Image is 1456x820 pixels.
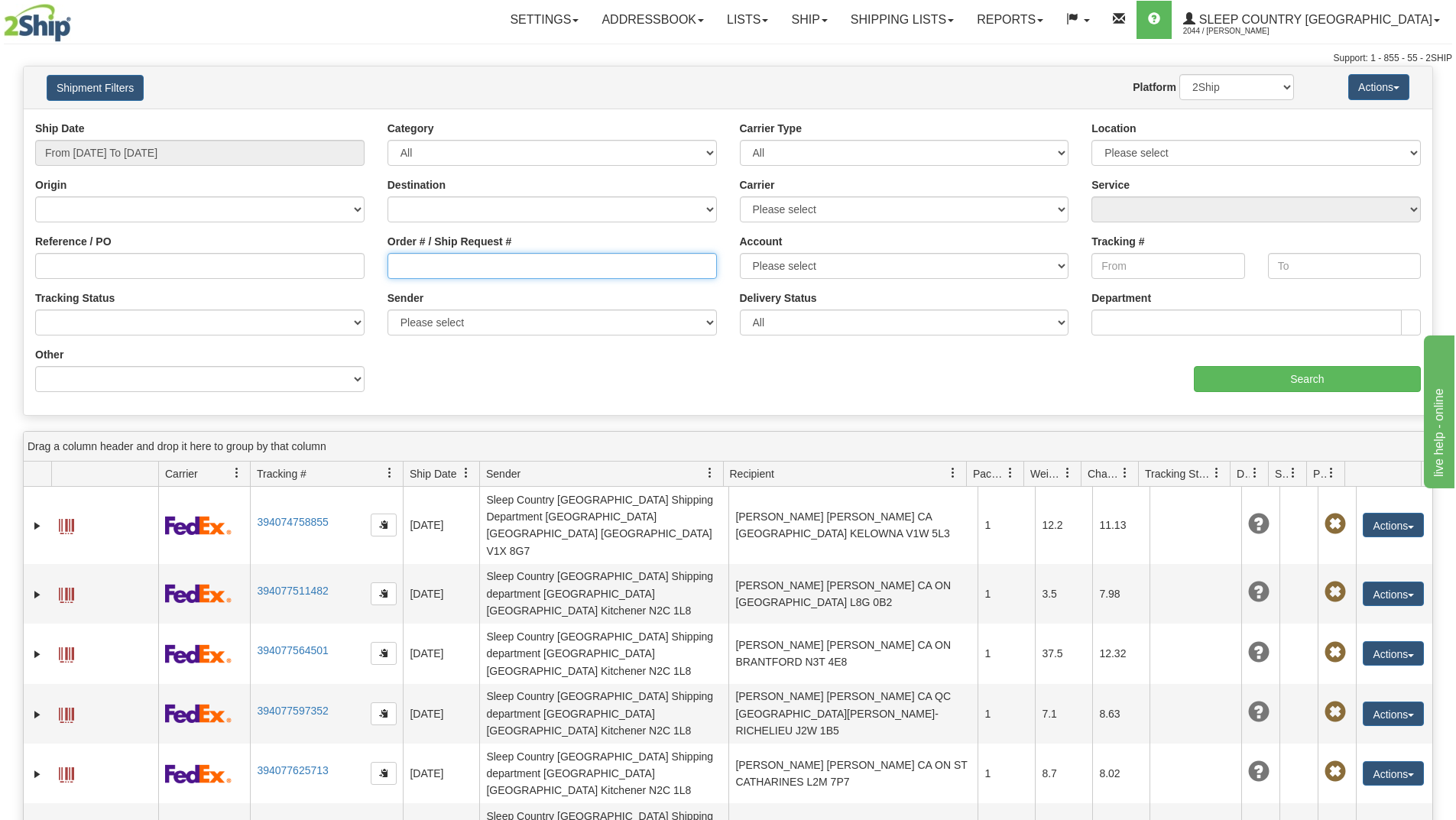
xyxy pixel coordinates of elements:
span: Tracking Status [1145,466,1211,481]
td: 7.98 [1092,564,1150,624]
a: Expand [30,767,45,782]
span: Charge [1088,466,1120,481]
label: Reference / PO [35,234,112,249]
iframe: chat widget [1421,332,1454,488]
a: Shipping lists [839,1,965,39]
a: Addressbook [590,1,715,39]
button: Copy to clipboard [371,642,397,665]
td: Sleep Country [GEOGRAPHIC_DATA] Shipping Department [GEOGRAPHIC_DATA] [GEOGRAPHIC_DATA] [GEOGRAPH... [479,487,728,564]
a: Carrier filter column settings [224,460,250,486]
div: Support: 1 - 855 - 55 - 2SHIP [4,52,1452,65]
label: Category [388,121,434,136]
a: Packages filter column settings [997,460,1023,486]
td: [PERSON_NAME] [PERSON_NAME] CA ON BRANTFORD N3T 4E8 [728,624,978,683]
label: Tracking # [1091,234,1144,249]
td: [PERSON_NAME] [PERSON_NAME] CA ON ST CATHARINES L2M 7P7 [728,744,978,803]
img: 2 - FedEx [165,764,232,783]
div: live help - online [11,9,141,28]
td: [DATE] [403,487,479,564]
label: Location [1091,121,1136,136]
label: Destination [388,177,446,193]
td: 3.5 [1035,564,1092,624]
td: [PERSON_NAME] [PERSON_NAME] CA QC [GEOGRAPHIC_DATA][PERSON_NAME]-RICHELIEU J2W 1B5 [728,684,978,744]
a: Sender filter column settings [697,460,723,486]
a: Ship [780,1,838,39]
label: Carrier [740,177,775,193]
a: Lists [715,1,780,39]
a: Label [59,581,74,605]
button: Actions [1363,513,1424,537]
td: [DATE] [403,744,479,803]
td: 7.1 [1035,684,1092,744]
td: [PERSON_NAME] [PERSON_NAME] CA ON [GEOGRAPHIC_DATA] L8G 0B2 [728,564,978,624]
td: 1 [978,744,1035,803]
td: 1 [978,684,1035,744]
span: Pickup Not Assigned [1325,582,1346,603]
span: Unknown [1248,582,1270,603]
a: Tracking # filter column settings [377,460,403,486]
label: Service [1091,177,1130,193]
a: Charge filter column settings [1112,460,1138,486]
span: Pickup Not Assigned [1325,761,1346,783]
img: 2 - FedEx [165,704,232,723]
label: Origin [35,177,66,193]
span: Delivery Status [1237,466,1250,481]
a: Ship Date filter column settings [453,460,479,486]
button: Copy to clipboard [371,762,397,785]
img: 2 - FedEx [165,644,232,663]
input: To [1268,253,1421,279]
td: 1 [978,624,1035,683]
a: Reports [965,1,1055,39]
input: From [1091,253,1244,279]
a: Expand [30,518,45,533]
label: Tracking Status [35,290,115,306]
a: Expand [30,587,45,602]
a: 394077564501 [257,644,328,656]
img: 2 - FedEx [165,584,232,603]
button: Actions [1363,582,1424,606]
span: Ship Date [410,466,456,481]
a: Recipient filter column settings [940,460,966,486]
span: Pickup Not Assigned [1325,702,1346,723]
div: grid grouping header [24,432,1432,462]
button: Copy to clipboard [371,582,397,605]
label: Carrier Type [740,121,802,136]
span: Unknown [1248,702,1270,723]
td: Sleep Country [GEOGRAPHIC_DATA] Shipping department [GEOGRAPHIC_DATA] [GEOGRAPHIC_DATA] Kitchener... [479,744,728,803]
td: 8.02 [1092,744,1150,803]
span: Unknown [1248,761,1270,783]
span: Unknown [1248,514,1270,535]
label: Department [1091,290,1151,306]
td: [DATE] [403,684,479,744]
a: Settings [498,1,590,39]
span: Packages [973,466,1005,481]
button: Copy to clipboard [371,702,397,725]
span: Pickup Not Assigned [1325,642,1346,663]
td: [DATE] [403,624,479,683]
td: 11.13 [1092,487,1150,564]
a: Label [59,640,74,665]
td: 12.32 [1092,624,1150,683]
a: Shipment Issues filter column settings [1280,460,1306,486]
label: Ship Date [35,121,85,136]
a: Tracking Status filter column settings [1204,460,1230,486]
td: 12.2 [1035,487,1092,564]
label: Account [740,234,783,249]
span: Weight [1030,466,1062,481]
td: Sleep Country [GEOGRAPHIC_DATA] Shipping department [GEOGRAPHIC_DATA] [GEOGRAPHIC_DATA] Kitchener... [479,564,728,624]
td: 8.63 [1092,684,1150,744]
a: Sleep Country [GEOGRAPHIC_DATA] 2044 / [PERSON_NAME] [1172,1,1451,39]
span: Carrier [165,466,198,481]
span: Unknown [1248,642,1270,663]
label: Sender [388,290,423,306]
span: Tracking # [257,466,306,481]
a: 394074758855 [257,516,328,528]
a: Pickup Status filter column settings [1318,460,1344,486]
a: 394077625713 [257,764,328,776]
a: 394077511482 [257,585,328,597]
span: 2044 / [PERSON_NAME] [1183,24,1298,39]
input: Search [1194,366,1421,392]
button: Shipment Filters [47,75,144,101]
td: 1 [978,564,1035,624]
button: Actions [1363,702,1424,726]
